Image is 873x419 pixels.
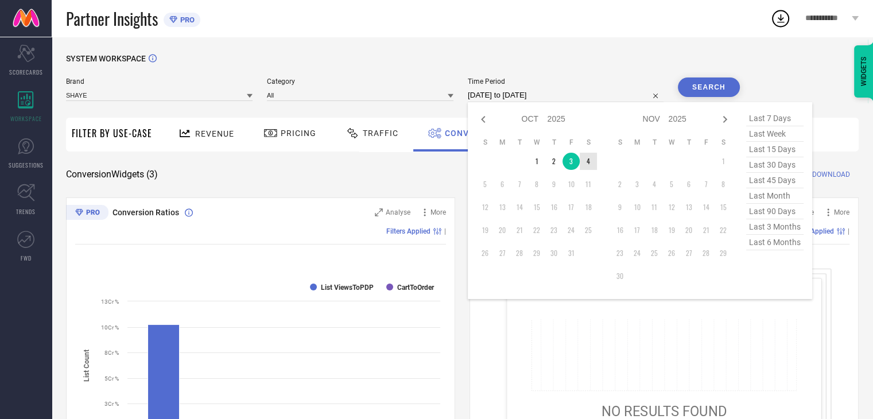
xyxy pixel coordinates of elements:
[580,138,597,147] th: Saturday
[746,126,804,142] span: last week
[770,8,791,29] div: Open download list
[611,199,628,216] td: Sun Nov 09 2025
[746,157,804,173] span: last 30 days
[611,138,628,147] th: Sunday
[66,7,158,30] span: Partner Insights
[72,126,152,140] span: Filter By Use-Case
[848,227,849,235] span: |
[697,245,715,262] td: Fri Nov 28 2025
[195,129,234,138] span: Revenue
[104,401,119,407] text: 3Cr %
[104,375,119,382] text: 5Cr %
[663,245,680,262] td: Wed Nov 26 2025
[646,199,663,216] td: Tue Nov 11 2025
[511,176,528,193] td: Tue Oct 07 2025
[697,138,715,147] th: Friday
[528,138,545,147] th: Wednesday
[112,208,179,217] span: Conversion Ratios
[528,222,545,239] td: Wed Oct 22 2025
[746,173,804,188] span: last 45 days
[628,222,646,239] td: Mon Nov 17 2025
[444,227,446,235] span: |
[611,245,628,262] td: Sun Nov 23 2025
[545,199,562,216] td: Thu Oct 16 2025
[397,284,434,292] text: CartToOrder
[678,77,740,97] button: Search
[66,77,253,86] span: Brand
[476,245,494,262] td: Sun Oct 26 2025
[715,176,732,193] td: Sat Nov 08 2025
[680,199,697,216] td: Thu Nov 13 2025
[715,222,732,239] td: Sat Nov 22 2025
[746,204,804,219] span: last 90 days
[746,111,804,126] span: last 7 days
[468,77,664,86] span: Time Period
[9,68,43,76] span: SCORECARDS
[812,169,850,180] span: DOWNLOAD
[715,138,732,147] th: Saturday
[697,176,715,193] td: Fri Nov 07 2025
[66,54,146,63] span: SYSTEM WORKSPACE
[545,245,562,262] td: Thu Oct 30 2025
[101,298,119,305] text: 13Cr %
[646,138,663,147] th: Tuesday
[562,138,580,147] th: Friday
[386,227,430,235] span: Filters Applied
[494,222,511,239] td: Mon Oct 20 2025
[562,199,580,216] td: Fri Oct 17 2025
[511,245,528,262] td: Tue Oct 28 2025
[580,222,597,239] td: Sat Oct 25 2025
[680,176,697,193] td: Thu Nov 06 2025
[10,114,42,123] span: WORKSPACE
[562,222,580,239] td: Fri Oct 24 2025
[66,205,108,222] div: Premium
[511,222,528,239] td: Tue Oct 21 2025
[680,245,697,262] td: Thu Nov 27 2025
[663,138,680,147] th: Wednesday
[476,222,494,239] td: Sun Oct 19 2025
[628,199,646,216] td: Mon Nov 10 2025
[476,199,494,216] td: Sun Oct 12 2025
[746,235,804,250] span: last 6 months
[628,138,646,147] th: Monday
[267,77,453,86] span: Category
[83,349,91,381] tspan: List Count
[494,245,511,262] td: Mon Oct 27 2025
[580,176,597,193] td: Sat Oct 11 2025
[611,176,628,193] td: Sun Nov 02 2025
[386,208,410,216] span: Analyse
[375,208,383,216] svg: Zoom
[718,112,732,126] div: Next month
[562,245,580,262] td: Fri Oct 31 2025
[494,199,511,216] td: Mon Oct 13 2025
[715,245,732,262] td: Sat Nov 29 2025
[628,245,646,262] td: Mon Nov 24 2025
[663,199,680,216] td: Wed Nov 12 2025
[646,222,663,239] td: Tue Nov 18 2025
[545,138,562,147] th: Thursday
[476,138,494,147] th: Sunday
[680,222,697,239] td: Thu Nov 20 2025
[646,245,663,262] td: Tue Nov 25 2025
[476,112,490,126] div: Previous month
[545,153,562,170] td: Thu Oct 02 2025
[680,138,697,147] th: Thursday
[9,161,44,169] span: SUGGESTIONS
[715,153,732,170] td: Sat Nov 01 2025
[511,199,528,216] td: Tue Oct 14 2025
[746,219,804,235] span: last 3 months
[646,176,663,193] td: Tue Nov 04 2025
[628,176,646,193] td: Mon Nov 03 2025
[528,245,545,262] td: Wed Oct 29 2025
[494,176,511,193] td: Mon Oct 06 2025
[66,169,158,180] span: Conversion Widgets ( 3 )
[281,129,316,138] span: Pricing
[177,15,195,24] span: PRO
[545,176,562,193] td: Thu Oct 09 2025
[697,222,715,239] td: Fri Nov 21 2025
[746,188,804,204] span: last month
[476,176,494,193] td: Sun Oct 05 2025
[445,129,500,138] span: Conversion
[580,199,597,216] td: Sat Oct 18 2025
[511,138,528,147] th: Tuesday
